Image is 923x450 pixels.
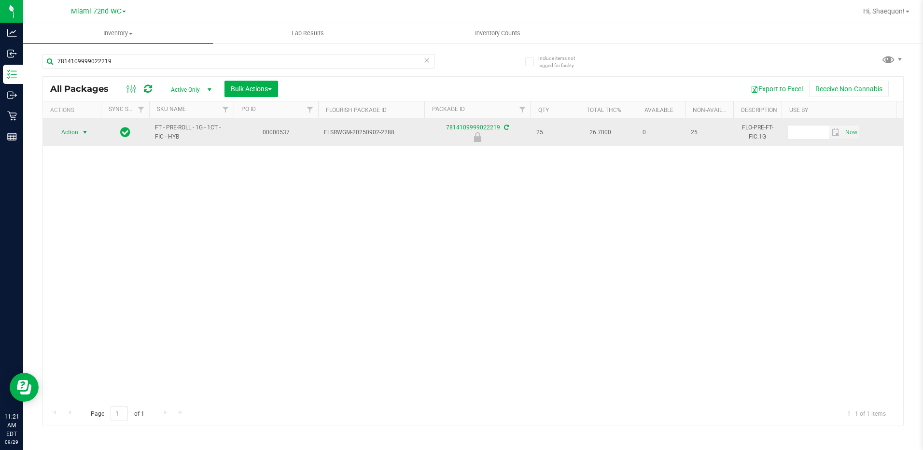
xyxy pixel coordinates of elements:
[691,128,727,137] span: 25
[218,101,234,118] a: Filter
[446,124,500,131] a: 7814109999022219
[587,107,621,113] a: Total THC%
[279,29,337,38] span: Lab Results
[213,23,403,43] a: Lab Results
[10,373,39,402] iframe: Resource center
[109,106,146,112] a: Sync Status
[432,106,465,112] a: Package ID
[302,101,318,118] a: Filter
[536,128,573,137] span: 25
[423,132,532,142] div: Newly Received
[4,412,19,438] p: 11:21 AM EDT
[50,84,118,94] span: All Packages
[7,132,17,141] inline-svg: Reports
[7,28,17,38] inline-svg: Analytics
[23,23,213,43] a: Inventory
[42,54,435,69] input: Search Package ID, Item Name, SKU, Lot or Part Number...
[4,438,19,446] p: 09/29
[111,406,128,421] input: 1
[133,101,149,118] a: Filter
[809,81,889,97] button: Receive Non-Cannabis
[231,85,272,93] span: Bulk Actions
[71,7,121,15] span: Miami 72nd WC
[863,7,905,15] span: Hi, Shaequon!
[155,123,228,141] span: FT - PRE-ROLL - 1G - 1CT - FIC - HYB
[224,81,278,97] button: Bulk Actions
[829,126,843,139] span: select
[157,106,186,112] a: SKU Name
[50,107,97,113] div: Actions
[839,406,894,421] span: 1 - 1 of 1 items
[326,107,387,113] a: Flourish Package ID
[843,126,859,140] span: Set Current date
[7,70,17,79] inline-svg: Inventory
[693,107,736,113] a: Non-Available
[7,111,17,121] inline-svg: Retail
[741,107,777,113] a: Description
[79,126,91,139] span: select
[644,107,673,113] a: Available
[843,126,859,139] span: select
[538,55,587,69] span: Include items not tagged for facility
[53,126,79,139] span: Action
[538,107,549,113] a: Qty
[83,406,152,421] span: Page of 1
[744,81,809,97] button: Export to Excel
[643,128,679,137] span: 0
[263,129,290,136] a: 00000537
[403,23,593,43] a: Inventory Counts
[7,49,17,58] inline-svg: Inbound
[120,126,130,139] span: In Sync
[23,29,213,38] span: Inventory
[515,101,531,118] a: Filter
[424,54,431,67] span: Clear
[7,90,17,100] inline-svg: Outbound
[503,124,509,131] span: Sync from Compliance System
[324,128,419,137] span: FLSRWGM-20250902-2288
[585,126,616,140] span: 26.7000
[462,29,533,38] span: Inventory Counts
[739,122,776,142] div: FLO-PRE-FT-FIC.1G
[789,107,808,113] a: Use By
[241,106,256,112] a: PO ID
